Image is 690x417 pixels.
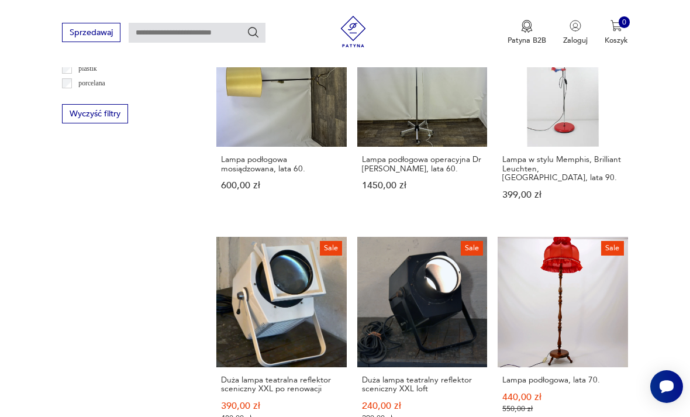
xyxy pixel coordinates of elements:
[502,155,623,182] h3: Lampa w stylu Memphis, Brilliant Leuchten, [GEOGRAPHIC_DATA], lata 90.
[650,370,683,403] iframe: Smartsupp widget button
[216,16,347,220] a: Lampa podłogowa mosiądzowana, lata 60.Lampa podłogowa mosiądzowana, lata 60.600,00 zł
[362,402,482,411] p: 240,00 zł
[502,191,623,199] p: 399,00 zł
[521,20,533,33] img: Ikona medalu
[508,20,546,46] a: Ikona medaluPatyna B2B
[62,30,120,37] a: Sprzedawaj
[605,20,628,46] button: 0Koszyk
[362,181,482,190] p: 1450,00 zł
[563,20,588,46] button: Zaloguj
[502,375,623,384] h3: Lampa podłogowa, lata 70.
[362,375,482,394] h3: Duża lampa teatralny reflektor sceniczny XXL loft
[221,375,341,394] h3: Duża lampa teatralna reflektor sceniczny XXL po renowacji
[78,78,105,89] p: porcelana
[78,92,99,104] p: porcelit
[498,16,628,220] a: Lampa w stylu Memphis, Brilliant Leuchten, Niemcy, lata 90.Lampa w stylu Memphis, Brilliant Leuch...
[610,20,622,32] img: Ikona koszyka
[502,405,623,413] p: 550,00 zł
[605,35,628,46] p: Koszyk
[62,104,127,123] button: Wyczyść filtry
[78,63,96,75] p: plastik
[334,16,373,47] img: Patyna - sklep z meblami i dekoracjami vintage
[619,16,630,28] div: 0
[221,155,341,173] h3: Lampa podłogowa mosiądzowana, lata 60.
[221,402,341,411] p: 390,00 zł
[247,26,260,39] button: Szukaj
[570,20,581,32] img: Ikonka użytkownika
[508,20,546,46] button: Patyna B2B
[362,155,482,173] h3: Lampa podłogowa operacyjna Dr [PERSON_NAME], lata 60.
[502,393,623,402] p: 440,00 zł
[221,181,341,190] p: 600,00 zł
[62,23,120,42] button: Sprzedawaj
[563,35,588,46] p: Zaloguj
[508,35,546,46] p: Patyna B2B
[357,16,488,220] a: Lampa podłogowa operacyjna Dr Mach, lata 60.Lampa podłogowa operacyjna Dr [PERSON_NAME], lata 60....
